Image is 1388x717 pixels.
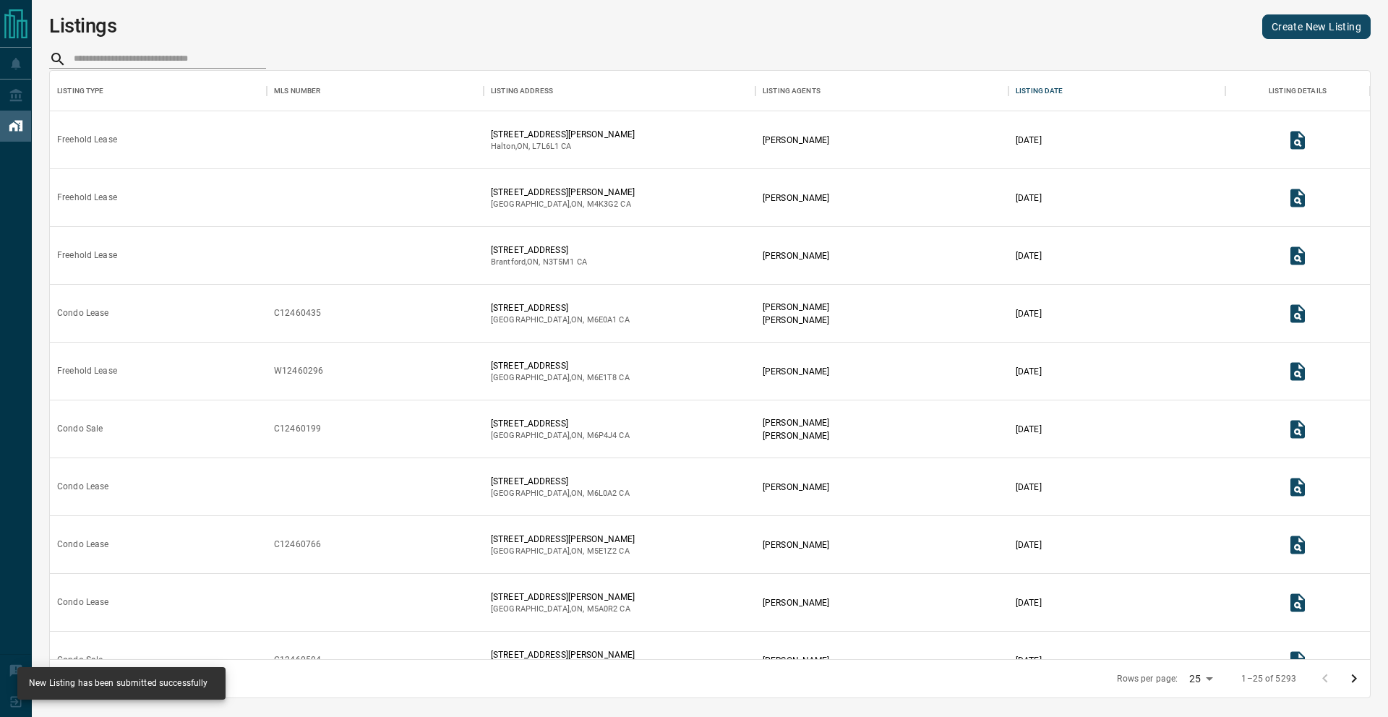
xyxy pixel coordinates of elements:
[1283,531,1312,559] button: View Listing Details
[532,142,559,151] span: l7l6l1
[1016,249,1042,262] p: [DATE]
[57,365,117,377] div: Freehold Lease
[491,591,635,604] p: [STREET_ADDRESS][PERSON_NAME]
[1117,673,1178,685] p: Rows per page:
[491,546,635,557] p: [GEOGRAPHIC_DATA] , ON , CA
[491,417,630,430] p: [STREET_ADDRESS]
[1283,588,1312,617] button: View Listing Details
[491,199,635,210] p: [GEOGRAPHIC_DATA] , ON , CA
[763,134,829,147] p: [PERSON_NAME]
[491,244,587,257] p: [STREET_ADDRESS]
[1283,184,1312,212] button: View Listing Details
[1183,669,1218,690] div: 25
[491,314,630,326] p: [GEOGRAPHIC_DATA] , ON , CA
[587,315,617,325] span: m6e0a1
[1016,423,1042,436] p: [DATE]
[267,71,484,111] div: MLS Number
[57,307,108,319] div: Condo Lease
[763,301,829,314] p: [PERSON_NAME]
[1340,664,1368,693] button: Go to next page
[57,192,117,204] div: Freehold Lease
[1283,415,1312,444] button: View Listing Details
[274,71,320,111] div: MLS Number
[29,671,208,695] div: New Listing has been submitted successfully
[57,423,103,435] div: Condo Sale
[491,128,635,141] p: [STREET_ADDRESS][PERSON_NAME]
[57,538,108,551] div: Condo Lease
[587,431,617,440] span: m6p4j4
[763,596,829,609] p: [PERSON_NAME]
[1016,307,1042,320] p: [DATE]
[1262,14,1371,39] a: Create New Listing
[57,654,103,666] div: Condo Sale
[587,546,617,556] span: m5e1z2
[1283,126,1312,155] button: View Listing Details
[1016,365,1042,378] p: [DATE]
[763,429,829,442] p: [PERSON_NAME]
[484,71,755,111] div: Listing Address
[763,249,829,262] p: [PERSON_NAME]
[543,257,575,267] span: n3t5m1
[491,141,635,153] p: Halton , ON , CA
[274,365,323,377] div: W12460296
[1008,71,1225,111] div: Listing Date
[763,481,829,494] p: [PERSON_NAME]
[491,604,635,615] p: [GEOGRAPHIC_DATA] , ON , CA
[763,365,829,378] p: [PERSON_NAME]
[1016,654,1042,667] p: [DATE]
[587,199,619,209] span: m4k3g2
[491,475,630,488] p: [STREET_ADDRESS]
[57,71,104,111] div: Listing Type
[1283,299,1312,328] button: View Listing Details
[1016,538,1042,551] p: [DATE]
[491,257,587,268] p: Brantford , ON , CA
[274,307,321,319] div: C12460435
[1241,673,1296,685] p: 1–25 of 5293
[763,538,829,551] p: [PERSON_NAME]
[274,423,321,435] div: C12460199
[491,186,635,199] p: [STREET_ADDRESS][PERSON_NAME]
[274,654,321,666] div: C12460504
[1283,473,1312,502] button: View Listing Details
[1269,71,1327,111] div: Listing Details
[491,71,553,111] div: Listing Address
[763,314,829,327] p: [PERSON_NAME]
[50,71,267,111] div: Listing Type
[57,249,117,262] div: Freehold Lease
[491,533,635,546] p: [STREET_ADDRESS][PERSON_NAME]
[1016,481,1042,494] p: [DATE]
[763,71,821,111] div: Listing Agents
[57,596,108,609] div: Condo Lease
[57,481,108,493] div: Condo Lease
[49,14,117,38] h1: Listings
[491,301,630,314] p: [STREET_ADDRESS]
[1016,596,1042,609] p: [DATE]
[1016,71,1063,111] div: Listing Date
[491,430,630,442] p: [GEOGRAPHIC_DATA] , ON , CA
[755,71,1008,111] div: Listing Agents
[1016,192,1042,205] p: [DATE]
[587,604,618,614] span: m5a0r2
[491,488,630,499] p: [GEOGRAPHIC_DATA] , ON , CA
[1283,357,1312,386] button: View Listing Details
[1225,71,1370,111] div: Listing Details
[274,538,321,551] div: C12460766
[491,359,630,372] p: [STREET_ADDRESS]
[1283,241,1312,270] button: View Listing Details
[491,372,630,384] p: [GEOGRAPHIC_DATA] , ON , CA
[1016,134,1042,147] p: [DATE]
[57,134,117,146] div: Freehold Lease
[763,416,829,429] p: [PERSON_NAME]
[763,192,829,205] p: [PERSON_NAME]
[587,489,617,498] span: m6l0a2
[763,654,829,667] p: [PERSON_NAME]
[587,373,617,382] span: m6e1t8
[1283,646,1312,675] button: View Listing Details
[491,648,635,661] p: [STREET_ADDRESS][PERSON_NAME]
